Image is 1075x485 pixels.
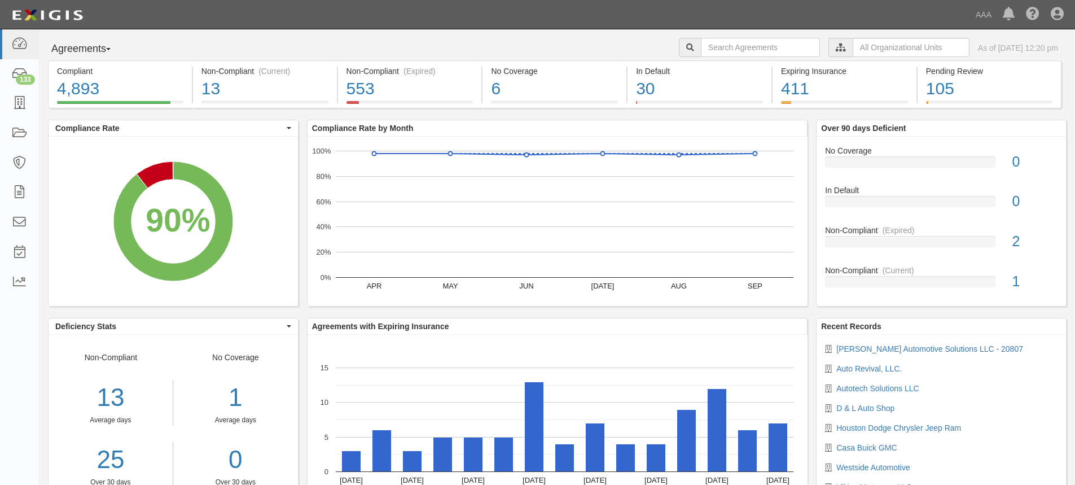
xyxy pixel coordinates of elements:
[836,463,910,472] a: Westside Automotive
[482,101,626,110] a: No Coverage6
[366,282,381,290] text: APR
[182,416,289,425] div: Average days
[825,265,1058,296] a: Non-Compliant(Current)1
[817,145,1066,156] div: No Coverage
[316,197,331,206] text: 60%
[636,77,763,101] div: 30
[182,442,289,478] a: 0
[442,282,458,290] text: MAY
[324,432,328,441] text: 5
[817,185,1066,196] div: In Default
[1004,152,1066,172] div: 0
[836,364,902,373] a: Auto Revival, LLC.
[401,476,424,484] text: [DATE]
[49,416,173,425] div: Average days
[308,137,808,306] svg: A chart.
[970,3,997,26] a: AAA
[636,65,763,77] div: In Default
[182,380,289,416] div: 1
[462,476,485,484] text: [DATE]
[201,77,328,101] div: 13
[1004,272,1066,292] div: 1
[49,120,298,136] button: Compliance Rate
[8,5,86,25] img: logo-5460c22ac91f19d4615b14bd174203de0afe785f0fc80cf4dbbc73dc1793850b.png
[883,265,914,276] div: (Current)
[324,467,328,476] text: 0
[201,65,328,77] div: Non-Compliant (Current)
[883,225,915,236] div: (Expired)
[978,42,1058,54] div: As of [DATE] 12:20 pm
[338,101,482,110] a: Non-Compliant(Expired)553
[340,476,363,484] text: [DATE]
[346,77,473,101] div: 553
[583,476,607,484] text: [DATE]
[146,198,210,244] div: 90%
[48,101,192,110] a: Compliant4,893
[825,225,1058,265] a: Non-Compliant(Expired)2
[591,282,614,290] text: [DATE]
[316,248,331,256] text: 20%
[821,124,906,133] b: Over 90 days Deficient
[312,322,449,331] b: Agreements with Expiring Insurance
[836,344,1023,353] a: [PERSON_NAME] Automotive Solutions LLC - 20807
[403,65,436,77] div: (Expired)
[918,101,1061,110] a: Pending Review105
[781,77,908,101] div: 411
[748,282,762,290] text: SEP
[49,380,173,416] div: 13
[825,185,1058,225] a: In Default0
[1004,191,1066,212] div: 0
[312,124,414,133] b: Compliance Rate by Month
[853,38,969,57] input: All Organizational Units
[49,137,298,306] svg: A chart.
[671,282,687,290] text: AUG
[1026,8,1039,21] i: Help Center - Complianz
[773,101,916,110] a: Expiring Insurance411
[49,442,173,478] a: 25
[705,476,729,484] text: [DATE]
[817,225,1066,236] div: Non-Compliant
[644,476,668,484] text: [DATE]
[16,75,35,85] div: 133
[312,147,331,155] text: 100%
[926,65,1052,77] div: Pending Review
[55,123,284,134] span: Compliance Rate
[836,404,894,413] a: D & L Auto Shop
[48,38,133,60] button: Agreements
[49,318,298,334] button: Deficiency Stats
[258,65,290,77] div: (Current)
[766,476,789,484] text: [DATE]
[320,398,328,407] text: 10
[519,282,533,290] text: JUN
[320,364,328,372] text: 15
[836,423,961,432] a: Houston Dodge Chrysler Jeep Ram
[316,172,331,181] text: 80%
[57,65,183,77] div: Compliant
[316,222,331,231] text: 40%
[701,38,820,57] input: Search Agreements
[320,273,331,282] text: 0%
[781,65,908,77] div: Expiring Insurance
[836,384,919,393] a: Autotech Solutions LLC
[926,77,1052,101] div: 105
[491,65,618,77] div: No Coverage
[817,265,1066,276] div: Non-Compliant
[821,322,881,331] b: Recent Records
[346,65,473,77] div: Non-Compliant (Expired)
[491,77,618,101] div: 6
[628,101,771,110] a: In Default30
[836,443,897,452] a: Casa Buick GMC
[193,101,337,110] a: Non-Compliant(Current)13
[523,476,546,484] text: [DATE]
[57,77,183,101] div: 4,893
[825,145,1058,185] a: No Coverage0
[55,321,284,332] span: Deficiency Stats
[1004,231,1066,252] div: 2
